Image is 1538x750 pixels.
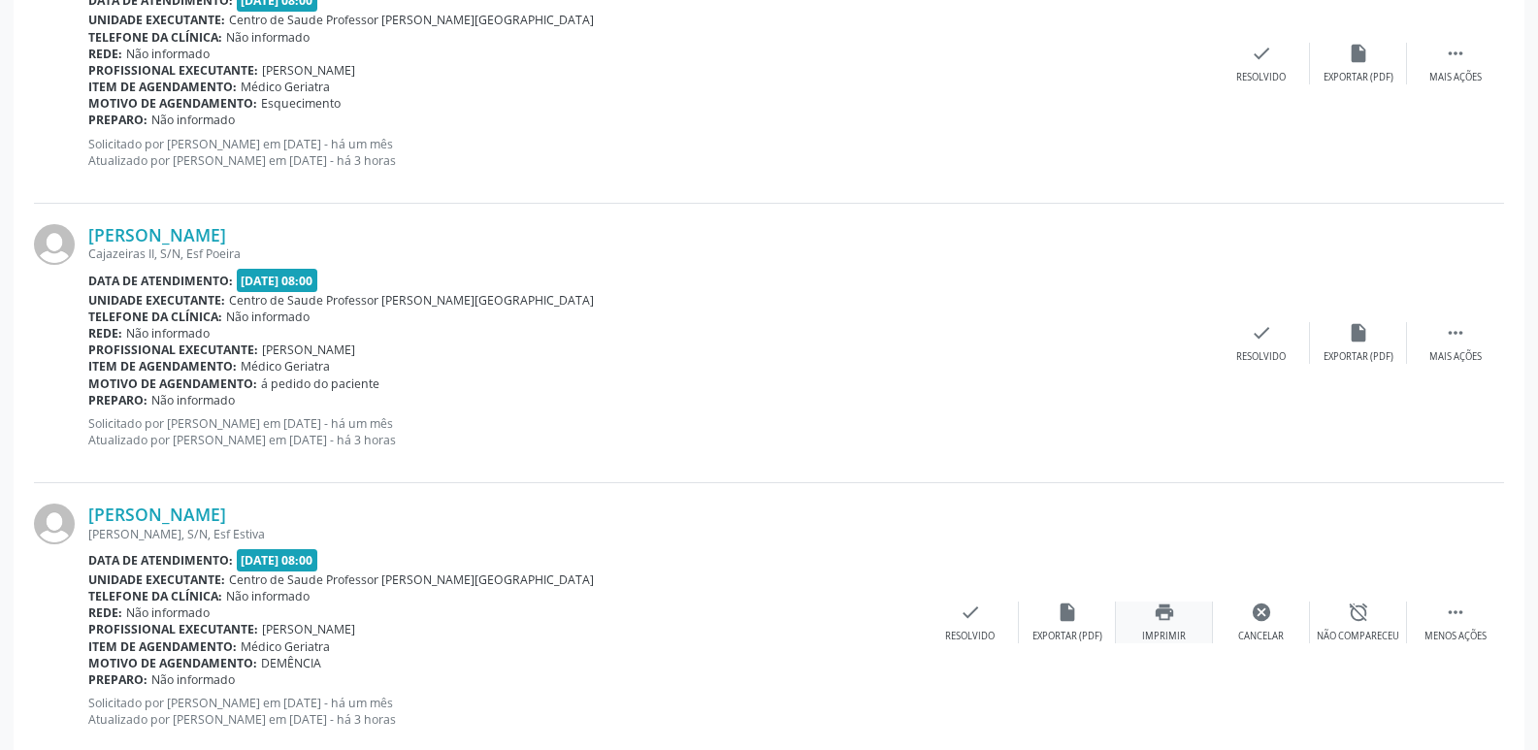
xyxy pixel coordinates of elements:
div: Mais ações [1429,71,1482,84]
p: Solicitado por [PERSON_NAME] em [DATE] - há um mês Atualizado por [PERSON_NAME] em [DATE] - há 3 ... [88,415,1213,448]
div: Cajazeiras II, S/N, Esf Poeira [88,245,1213,262]
span: Não informado [126,325,210,342]
b: Preparo: [88,392,147,408]
a: [PERSON_NAME] [88,504,226,525]
i: insert_drive_file [1348,322,1369,343]
img: img [34,224,75,265]
b: Rede: [88,46,122,62]
div: Cancelar [1238,630,1284,643]
p: Solicitado por [PERSON_NAME] em [DATE] - há um mês Atualizado por [PERSON_NAME] em [DATE] - há 3 ... [88,695,922,728]
span: Não informado [151,392,235,408]
i:  [1445,602,1466,623]
span: Não informado [151,112,235,128]
a: [PERSON_NAME] [88,224,226,245]
span: Não informado [226,588,310,604]
div: Exportar (PDF) [1324,350,1393,364]
i: alarm_off [1348,602,1369,623]
b: Unidade executante: [88,12,225,28]
div: Resolvido [1236,71,1286,84]
b: Preparo: [88,671,147,688]
b: Rede: [88,325,122,342]
div: Mais ações [1429,350,1482,364]
b: Data de atendimento: [88,273,233,289]
div: Exportar (PDF) [1324,71,1393,84]
b: Profissional executante: [88,62,258,79]
b: Unidade executante: [88,571,225,588]
i:  [1445,322,1466,343]
span: Médico Geriatra [241,638,330,655]
b: Preparo: [88,112,147,128]
div: Não compareceu [1317,630,1399,643]
span: Não informado [151,671,235,688]
i: check [1251,43,1272,64]
b: Telefone da clínica: [88,309,222,325]
span: [DATE] 08:00 [237,269,318,291]
i: print [1154,602,1175,623]
div: Resolvido [1236,350,1286,364]
span: Centro de Saude Professor [PERSON_NAME][GEOGRAPHIC_DATA] [229,292,594,309]
span: Centro de Saude Professor [PERSON_NAME][GEOGRAPHIC_DATA] [229,12,594,28]
b: Telefone da clínica: [88,588,222,604]
span: [PERSON_NAME] [262,621,355,637]
b: Motivo de agendamento: [88,95,257,112]
span: Médico Geriatra [241,358,330,375]
span: [PERSON_NAME] [262,62,355,79]
b: Item de agendamento: [88,638,237,655]
span: Não informado [226,29,310,46]
i: insert_drive_file [1057,602,1078,623]
b: Profissional executante: [88,621,258,637]
span: Não informado [226,309,310,325]
b: Unidade executante: [88,292,225,309]
b: Motivo de agendamento: [88,655,257,671]
p: Solicitado por [PERSON_NAME] em [DATE] - há um mês Atualizado por [PERSON_NAME] em [DATE] - há 3 ... [88,136,1213,169]
span: Não informado [126,46,210,62]
div: Menos ações [1424,630,1487,643]
i: insert_drive_file [1348,43,1369,64]
div: [PERSON_NAME], S/N, Esf Estiva [88,526,922,542]
b: Telefone da clínica: [88,29,222,46]
div: Resolvido [945,630,995,643]
i: cancel [1251,602,1272,623]
div: Imprimir [1142,630,1186,643]
i:  [1445,43,1466,64]
i: check [960,602,981,623]
b: Profissional executante: [88,342,258,358]
span: á pedido do paciente [261,375,379,392]
span: DEMÊNCIA [261,655,321,671]
span: [DATE] 08:00 [237,549,318,571]
span: [PERSON_NAME] [262,342,355,358]
b: Item de agendamento: [88,358,237,375]
span: Médico Geriatra [241,79,330,95]
span: Esquecimento [261,95,341,112]
span: Não informado [126,604,210,621]
b: Motivo de agendamento: [88,375,257,392]
b: Data de atendimento: [88,552,233,569]
b: Item de agendamento: [88,79,237,95]
div: Exportar (PDF) [1032,630,1102,643]
i: check [1251,322,1272,343]
img: img [34,504,75,544]
span: Centro de Saude Professor [PERSON_NAME][GEOGRAPHIC_DATA] [229,571,594,588]
b: Rede: [88,604,122,621]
